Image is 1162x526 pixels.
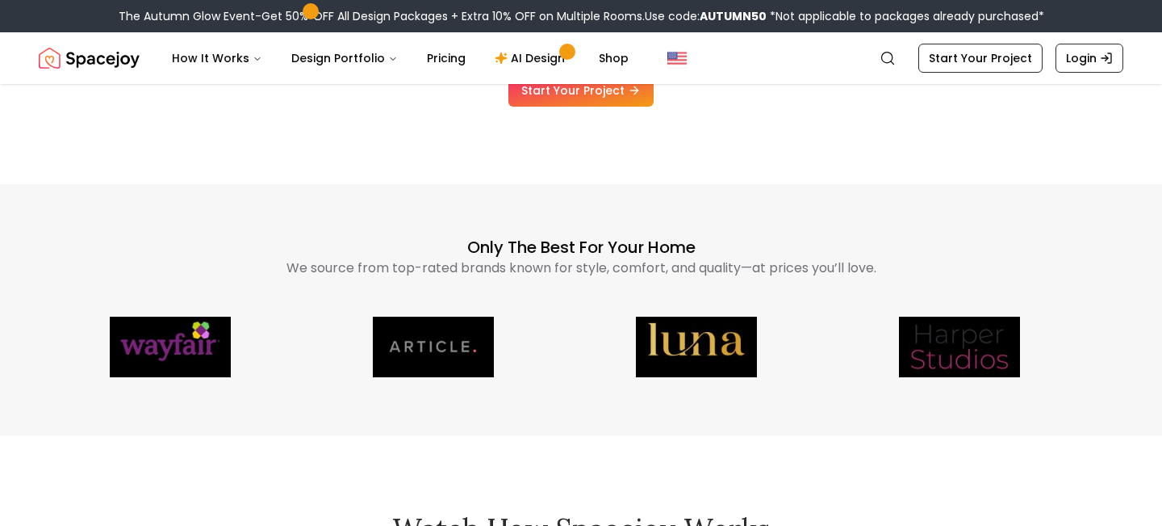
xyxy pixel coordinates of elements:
[615,317,736,377] img: Luna & Luxe logo
[767,8,1044,24] span: *Not applicable to packages already purchased*
[700,8,767,24] b: AUTUMN50
[878,317,999,377] img: Harper Studios logo
[352,317,473,377] img: Article logo
[278,42,411,74] button: Design Portfolio
[89,317,210,377] img: Wayfair logo
[667,48,687,68] img: United States
[586,42,642,74] a: Shop
[39,32,1123,84] nav: Global
[39,236,1123,259] p: Only the Best for Your Home
[414,42,479,74] a: Pricing
[482,42,583,74] a: AI Design
[159,42,275,74] button: How It Works
[645,8,767,24] span: Use code:
[918,44,1043,73] a: Start Your Project
[159,42,642,74] nav: Main
[508,74,654,107] a: Start Your Project
[39,42,140,74] a: Spacejoy
[39,42,140,74] img: Spacejoy Logo
[168,259,994,278] p: We source from top-rated brands known for style, comfort, and quality—at prices you’ll love.
[119,8,1044,24] div: The Autumn Glow Event-Get 50% OFF All Design Packages + Extra 10% OFF on Multiple Rooms.
[1055,44,1123,73] a: Login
